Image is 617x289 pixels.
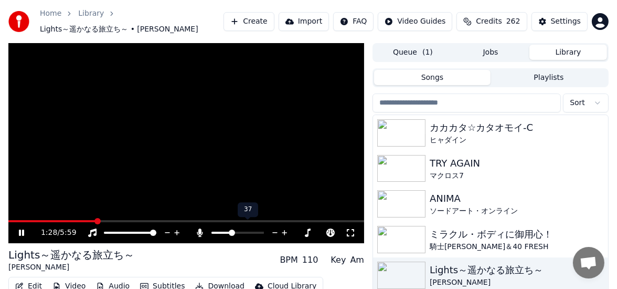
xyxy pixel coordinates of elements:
[378,12,452,31] button: Video Guides
[41,228,66,238] div: /
[279,12,329,31] button: Import
[8,11,29,32] img: youka
[456,12,527,31] button: Credits262
[430,242,604,252] div: 騎士[PERSON_NAME]＆40 FRESH
[302,254,318,266] div: 110
[430,135,604,146] div: ヒャダイン
[238,202,258,217] div: 37
[430,206,604,216] div: ソードアート・オンライン
[8,247,134,262] div: Lights～遥かなる旅立ち～
[40,24,198,35] span: Lights～遥かなる旅立ち～ • [PERSON_NAME]
[430,120,604,135] div: カカカタ☆カタオモイ-C
[573,247,604,278] a: チャットを開く
[60,228,76,238] span: 5:59
[491,70,607,85] button: Playlists
[551,16,581,27] div: Settings
[430,171,604,181] div: マクロス7
[374,45,452,60] button: Queue
[280,254,297,266] div: BPM
[41,228,57,238] span: 1:28
[531,12,588,31] button: Settings
[8,262,134,273] div: [PERSON_NAME]
[506,16,520,27] span: 262
[333,12,374,31] button: FAQ
[374,70,491,85] button: Songs
[430,227,604,242] div: ミラクル・ボディに御用心！
[430,263,604,277] div: Lights～遥かなる旅立ち～
[430,191,604,206] div: ANIMA
[430,277,604,288] div: [PERSON_NAME]
[422,47,433,58] span: ( 1 )
[40,8,61,19] a: Home
[570,98,585,108] span: Sort
[476,16,502,27] span: Credits
[224,12,274,31] button: Create
[452,45,529,60] button: Jobs
[350,254,364,266] div: Am
[529,45,607,60] button: Library
[40,8,224,35] nav: breadcrumb
[78,8,104,19] a: Library
[331,254,346,266] div: Key
[430,156,604,171] div: TRY AGAIN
